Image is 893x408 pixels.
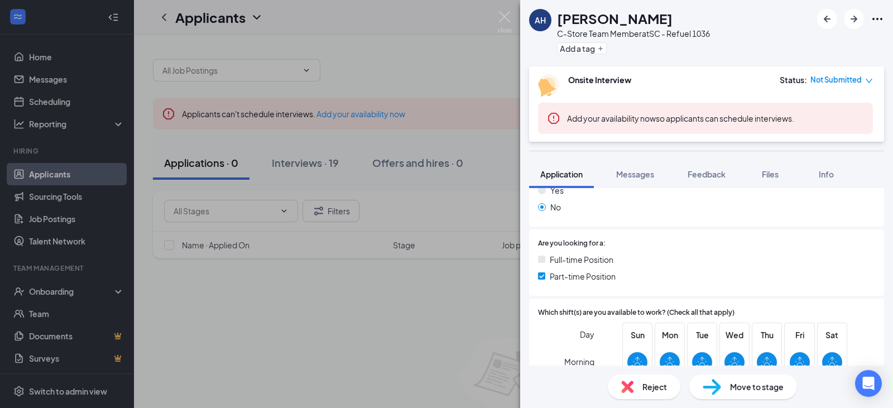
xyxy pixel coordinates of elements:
[822,329,842,341] span: Sat
[547,112,560,125] svg: Error
[568,75,631,85] b: Onsite Interview
[550,253,613,266] span: Full-time Position
[762,169,779,179] span: Files
[580,328,594,340] span: Day
[550,184,564,196] span: Yes
[567,113,656,124] button: Add your availability now
[847,12,861,26] svg: ArrowRight
[660,329,680,341] span: Mon
[550,201,561,213] span: No
[564,352,594,372] span: Morning
[757,329,777,341] span: Thu
[538,238,606,249] span: Are you looking for a:
[538,308,734,318] span: Which shift(s) are you available to work? (Check all that apply)
[535,15,546,26] div: AH
[692,329,712,341] span: Tue
[865,77,873,85] span: down
[780,74,807,85] div: Status :
[557,28,710,39] div: C-Store Team Member at SC - Refuel 1036
[567,113,794,123] span: so applicants can schedule interviews.
[597,45,604,52] svg: Plus
[855,370,882,397] div: Open Intercom Messenger
[557,42,607,54] button: PlusAdd a tag
[790,329,810,341] span: Fri
[540,169,583,179] span: Application
[550,270,616,282] span: Part-time Position
[810,74,862,85] span: Not Submitted
[820,12,834,26] svg: ArrowLeftNew
[817,9,837,29] button: ArrowLeftNew
[724,329,745,341] span: Wed
[688,169,726,179] span: Feedback
[730,381,784,393] span: Move to stage
[627,329,647,341] span: Sun
[819,169,834,179] span: Info
[642,381,667,393] span: Reject
[616,169,654,179] span: Messages
[871,12,884,26] svg: Ellipses
[557,9,673,28] h1: [PERSON_NAME]
[844,9,864,29] button: ArrowRight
